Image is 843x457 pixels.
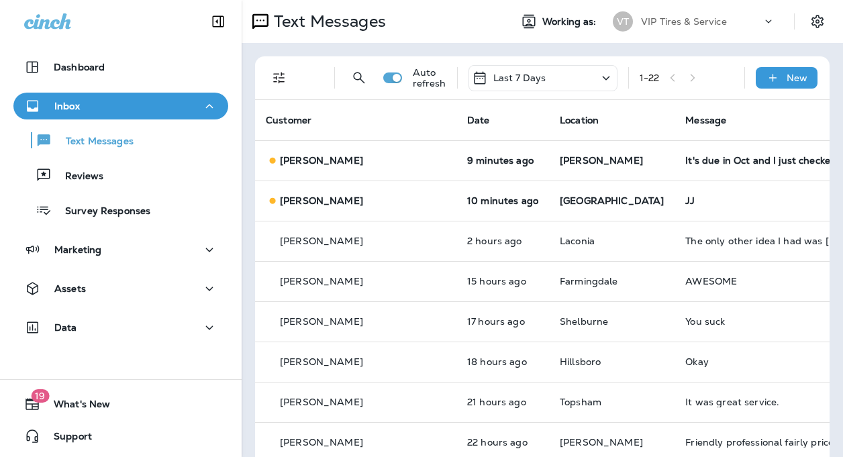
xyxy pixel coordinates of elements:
[560,275,618,287] span: Farmingdale
[280,155,363,166] p: [PERSON_NAME]
[13,93,228,119] button: Inbox
[467,316,538,327] p: Sep 3, 2025 04:48 PM
[13,314,228,341] button: Data
[54,322,77,333] p: Data
[613,11,633,32] div: VT
[54,62,105,72] p: Dashboard
[641,16,727,27] p: VIP Tires & Service
[13,196,228,224] button: Survey Responses
[467,397,538,407] p: Sep 3, 2025 01:09 PM
[467,356,538,367] p: Sep 3, 2025 03:21 PM
[467,276,538,287] p: Sep 3, 2025 07:00 PM
[560,436,643,448] span: [PERSON_NAME]
[467,236,538,246] p: Sep 4, 2025 08:17 AM
[54,283,86,294] p: Assets
[13,54,228,81] button: Dashboard
[346,64,373,91] button: Search Messages
[268,11,386,32] p: Text Messages
[640,72,660,83] div: 1 - 22
[805,9,830,34] button: Settings
[40,399,110,415] span: What's New
[52,205,150,218] p: Survey Responses
[280,356,363,367] p: [PERSON_NAME]
[13,275,228,302] button: Assets
[787,72,807,83] p: New
[280,397,363,407] p: [PERSON_NAME]
[542,16,599,28] span: Working as:
[52,170,103,183] p: Reviews
[560,396,601,408] span: Topsham
[280,316,363,327] p: [PERSON_NAME]
[413,67,446,89] p: Auto refresh
[280,236,363,246] p: [PERSON_NAME]
[54,244,101,255] p: Marketing
[52,136,134,148] p: Text Messages
[266,114,311,126] span: Customer
[13,391,228,417] button: 19What's New
[280,437,363,448] p: [PERSON_NAME]
[560,356,601,368] span: Hillsboro
[31,389,49,403] span: 19
[40,431,92,447] span: Support
[560,195,664,207] span: [GEOGRAPHIC_DATA]
[560,315,608,327] span: Shelburne
[685,114,726,126] span: Message
[13,126,228,154] button: Text Messages
[266,64,293,91] button: Filters
[493,72,546,83] p: Last 7 Days
[560,114,599,126] span: Location
[467,437,538,448] p: Sep 3, 2025 12:02 PM
[13,161,228,189] button: Reviews
[199,8,237,35] button: Collapse Sidebar
[560,154,643,166] span: [PERSON_NAME]
[467,155,538,166] p: Sep 4, 2025 10:09 AM
[467,114,490,126] span: Date
[13,236,228,263] button: Marketing
[54,101,80,111] p: Inbox
[560,235,595,247] span: Laconia
[280,276,363,287] p: [PERSON_NAME]
[467,195,538,206] p: Sep 4, 2025 10:08 AM
[13,423,228,450] button: Support
[280,195,363,206] p: [PERSON_NAME]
